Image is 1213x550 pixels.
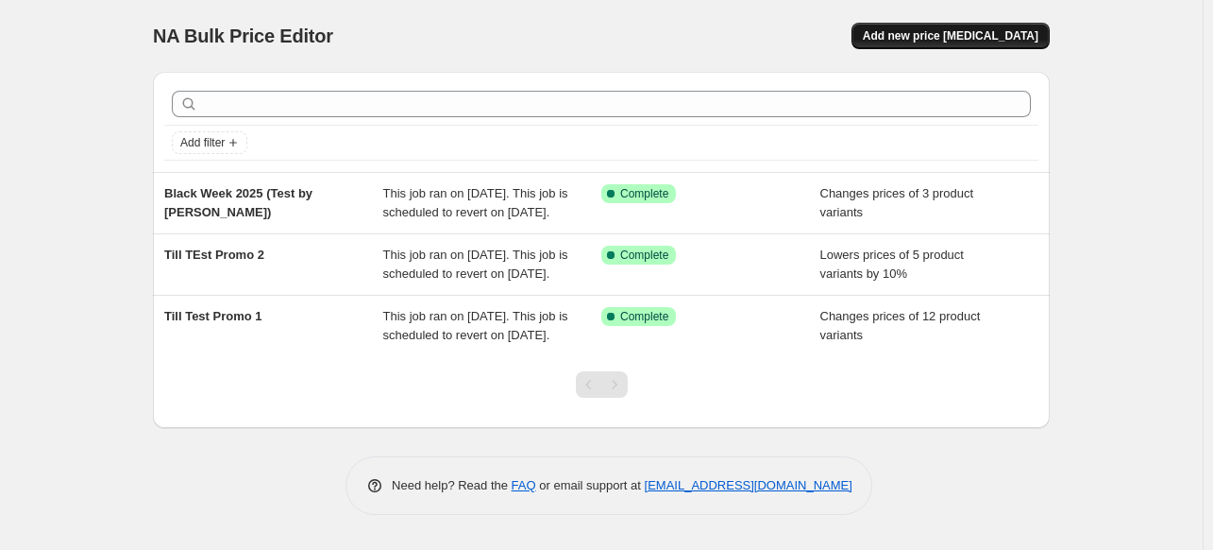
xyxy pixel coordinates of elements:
span: Complete [620,309,668,324]
a: [EMAIL_ADDRESS][DOMAIN_NAME] [645,478,852,492]
span: Till Test Promo 1 [164,309,262,323]
span: Till TEst Promo 2 [164,248,264,262]
a: FAQ [512,478,536,492]
span: Complete [620,186,668,201]
span: Black Week 2025 (Test by [PERSON_NAME]) [164,186,312,219]
span: Changes prices of 12 product variants [820,309,981,342]
span: Need help? Read the [392,478,512,492]
span: NA Bulk Price Editor [153,26,333,46]
span: Changes prices of 3 product variants [820,186,974,219]
span: Add filter [180,135,225,150]
span: Complete [620,248,668,263]
span: This job ran on [DATE]. This job is scheduled to revert on [DATE]. [383,186,568,219]
span: This job ran on [DATE]. This job is scheduled to revert on [DATE]. [383,248,568,281]
button: Add filter [172,131,247,154]
span: Add new price [MEDICAL_DATA] [863,28,1038,43]
span: This job ran on [DATE]. This job is scheduled to revert on [DATE]. [383,309,568,342]
span: or email support at [536,478,645,492]
span: Lowers prices of 5 product variants by 10% [820,248,964,281]
button: Add new price [MEDICAL_DATA] [851,23,1050,49]
nav: Pagination [576,371,628,398]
